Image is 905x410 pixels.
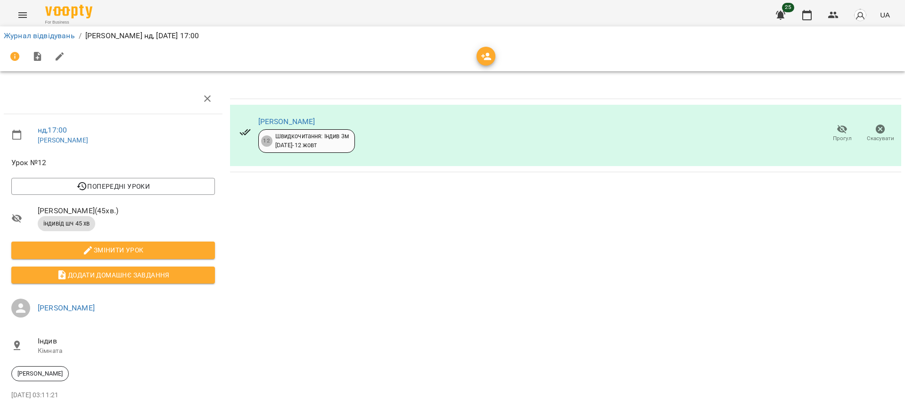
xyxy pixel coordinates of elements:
a: [PERSON_NAME] [258,117,315,126]
button: Змінити урок [11,242,215,259]
img: Voopty Logo [45,5,92,18]
button: UA [876,6,894,24]
a: Журнал відвідувань [4,31,75,40]
p: [DATE] 03:11:21 [11,391,215,400]
div: [PERSON_NAME] [11,366,69,381]
span: UA [880,10,890,20]
span: Індив [38,335,215,347]
div: 12 [261,135,272,147]
span: For Business [45,19,92,25]
a: нд , 17:00 [38,126,67,134]
button: Скасувати [861,120,899,147]
span: Змінити урок [19,244,207,256]
span: [PERSON_NAME] [12,369,68,378]
button: Додати домашнє завдання [11,267,215,284]
span: Попередні уроки [19,181,207,192]
li: / [79,30,82,42]
nav: breadcrumb [4,30,901,42]
a: [PERSON_NAME] [38,303,95,312]
span: Додати домашнє завдання [19,269,207,281]
span: індивід шч 45 хв [38,219,95,228]
span: Урок №12 [11,157,215,168]
img: avatar_s.png [854,8,867,22]
div: Швидкочитання: Індив 3м [DATE] - 12 жовт [275,132,349,150]
button: Попередні уроки [11,178,215,195]
p: [PERSON_NAME] нд, [DATE] 17:00 [85,30,199,42]
span: [PERSON_NAME] ( 45 хв. ) [38,205,215,217]
button: Прогул [823,120,861,147]
a: [PERSON_NAME] [38,136,88,144]
span: 25 [782,3,794,12]
span: Прогул [833,134,852,142]
p: Кімната [38,346,215,356]
button: Menu [11,4,34,26]
span: Скасувати [867,134,894,142]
